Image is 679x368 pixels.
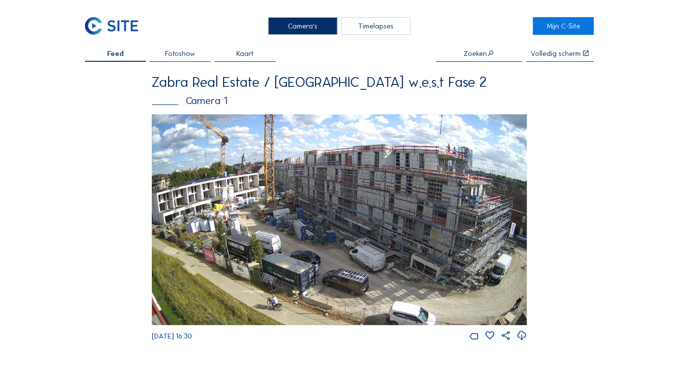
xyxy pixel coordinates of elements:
[165,50,195,57] span: Fotoshow
[531,50,581,57] div: Volledig scherm
[107,50,124,57] span: Feed
[533,17,594,35] a: Mijn C-Site
[236,50,254,57] span: Kaart
[268,17,338,35] div: Camera's
[341,17,411,35] div: Timelapses
[152,114,527,325] img: Image
[152,75,527,89] div: Zabra Real Estate / [GEOGRAPHIC_DATA] w.e.s.t Fase 2
[85,17,146,35] a: C-SITE Logo
[85,17,138,35] img: C-SITE Logo
[152,96,527,105] div: Camera 1
[152,332,192,341] span: [DATE] 16:30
